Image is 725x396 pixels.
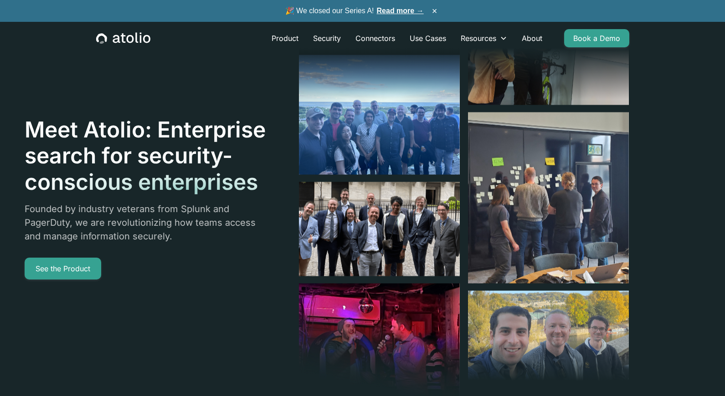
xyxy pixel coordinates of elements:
p: Founded by industry veterans from Splunk and PagerDuty, we are revolutionizing how teams access a... [25,202,267,243]
a: About [514,29,550,47]
a: Read more → [377,7,424,15]
a: See the Product [25,258,101,279]
a: Use Cases [402,29,453,47]
button: × [429,6,440,16]
a: Connectors [348,29,402,47]
a: Product [264,29,306,47]
a: home [96,32,150,44]
h1: Meet Atolio: Enterprise search for security-conscious enterprises [25,117,267,195]
img: image [468,112,629,283]
iframe: Chat Widget [679,352,725,396]
img: image [299,182,460,276]
a: Security [306,29,348,47]
a: Book a Demo [564,29,629,47]
img: image [299,55,460,174]
div: Resources [461,33,496,44]
div: Resources [453,29,514,47]
span: 🎉 We closed our Series A! [285,5,424,16]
